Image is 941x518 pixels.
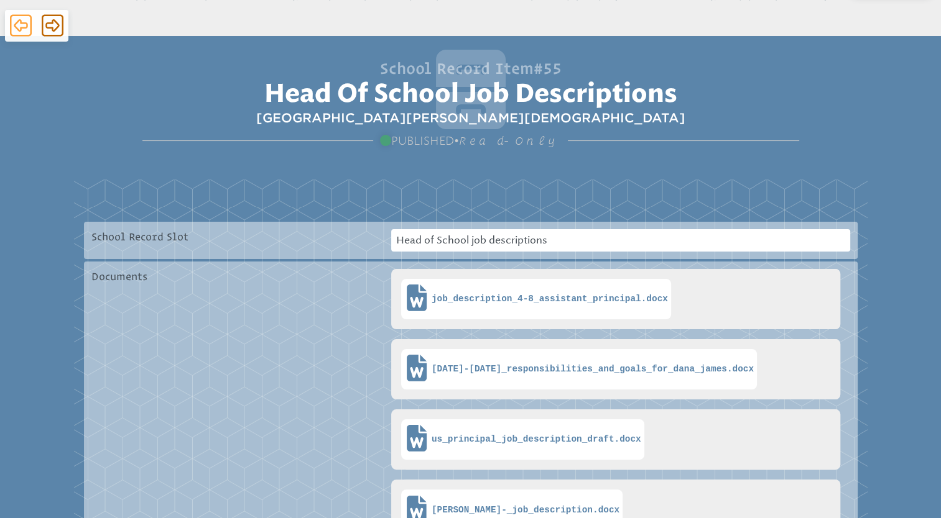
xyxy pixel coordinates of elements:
p: School Record Slot [91,229,338,244]
span: Read-Only [459,134,561,147]
a: job_description_4-8_assistant_principal.docx [401,279,672,319]
span: us_principal_job_description_draft.docx [432,434,641,445]
span: [GEOGRAPHIC_DATA][PERSON_NAME][DEMOGRAPHIC_DATA] [142,109,799,127]
span: [PERSON_NAME]-_job_description.docx [432,505,619,516]
span: #55 [534,60,562,77]
p: Documents [91,269,338,284]
a: us_principal_job_description_draft.docx [401,419,644,460]
span: [DATE]-[DATE]_responsibilities_and_goals_for_dana_james.docx [432,364,754,375]
span: Forward [42,13,63,38]
span: Back [10,13,32,38]
a: [DATE]-[DATE]_responsibilities_and_goals_for_dana_james.docx [401,349,758,389]
h1: School Record Item [142,61,799,76]
span: job_description_4-8_assistant_principal.docx [432,294,668,304]
span: published [380,134,454,148]
span: • [380,132,561,150]
span: Head of School job descriptions [264,82,677,107]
